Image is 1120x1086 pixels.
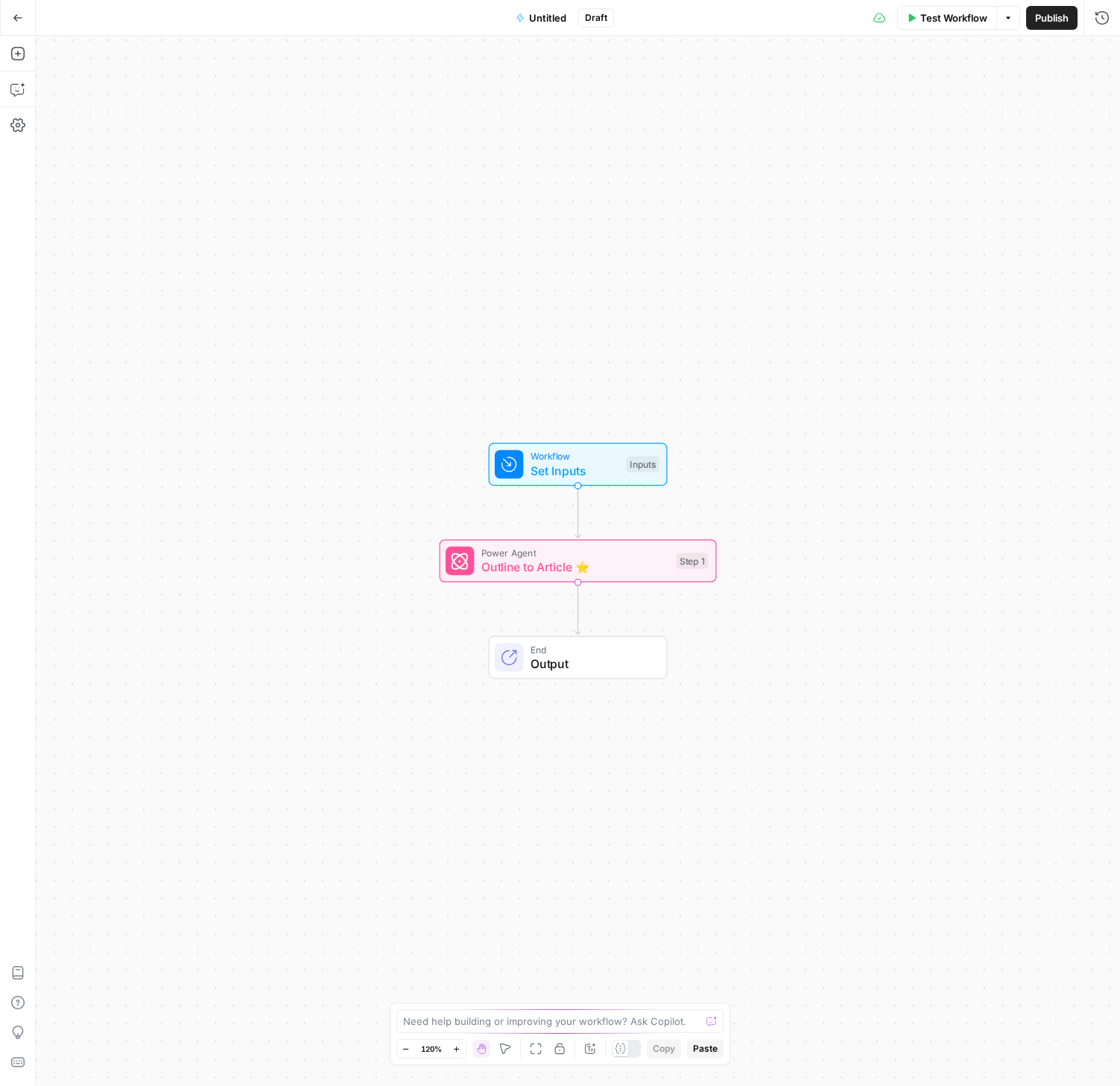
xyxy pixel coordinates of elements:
[529,10,566,25] span: Untitled
[440,636,717,679] div: EndOutput
[687,1039,724,1058] button: Paste
[531,449,619,463] span: Workflow
[575,582,580,635] g: Edge from step_1 to end
[440,443,717,486] div: WorkflowSet InputsInputs
[481,558,669,576] span: Outline to Article ⭐️
[531,642,652,656] span: End
[1035,10,1069,25] span: Publish
[653,1042,675,1055] span: Copy
[677,553,709,569] div: Step 1
[897,6,996,30] button: Test Workflow
[575,486,580,538] g: Edge from start to step_1
[585,11,607,25] span: Draft
[481,546,669,560] span: Power Agent
[421,1043,442,1055] span: 120%
[920,10,987,25] span: Test Workflow
[626,457,659,473] div: Inputs
[440,539,717,582] div: Power AgentOutline to Article ⭐️Step 1
[1026,6,1078,30] button: Publish
[647,1039,681,1058] button: Copy
[531,655,652,673] span: Output
[693,1042,718,1055] span: Paste
[507,6,575,30] button: Untitled
[531,462,619,480] span: Set Inputs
